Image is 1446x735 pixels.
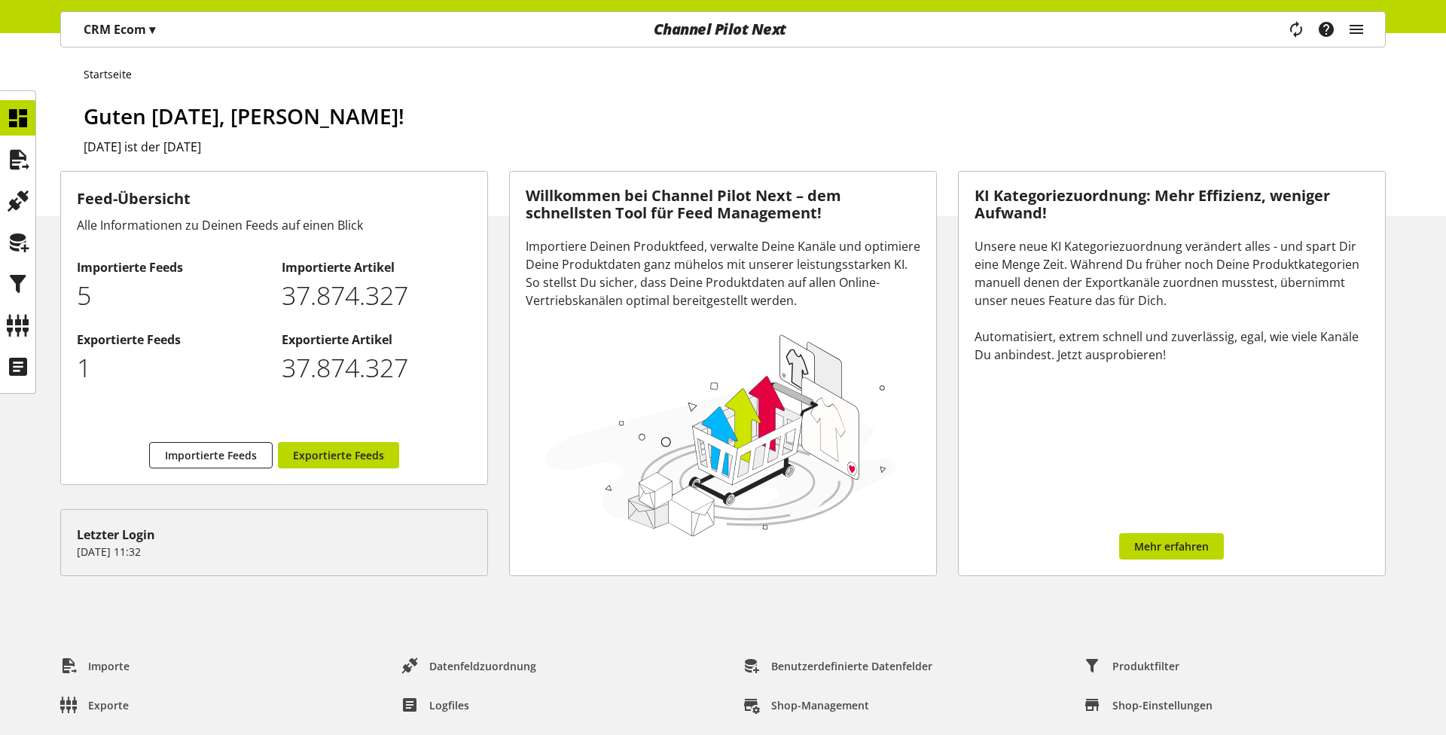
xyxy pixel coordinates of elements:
[77,331,266,349] h2: Exportierte Feeds
[771,658,932,674] span: Benutzerdefinierte Datenfelder
[526,237,920,310] div: Importiere Deinen Produktfeed, verwalte Deine Kanäle und optimiere Deine Produktdaten ganz mühelo...
[1119,533,1224,560] a: Mehr erfahren
[77,544,471,560] p: [DATE] 11:32
[77,276,266,315] p: 5
[429,697,469,713] span: Logfiles
[84,20,155,38] p: CRM Ecom
[526,188,920,221] h3: Willkommen bei Channel Pilot Next – dem schnellsten Tool für Feed Management!
[731,652,944,679] a: Benutzerdefinierte Datenfelder
[975,237,1369,364] div: Unsere neue KI Kategoriezuordnung verändert alles - und spart Dir eine Menge Zeit. Während Du frü...
[731,691,881,718] a: Shop-Management
[293,447,384,463] span: Exportierte Feeds
[77,216,471,234] div: Alle Informationen zu Deinen Feeds auf einen Blick
[77,349,266,387] p: 1
[1112,658,1179,674] span: Produktfilter
[1072,691,1225,718] a: Shop-Einstellungen
[1134,538,1209,554] span: Mehr erfahren
[77,188,471,210] h3: Feed-Übersicht
[282,331,471,349] h2: Exportierte Artikel
[389,691,481,718] a: Logfiles
[771,697,869,713] span: Shop-Management
[282,276,471,315] p: 37874327
[278,442,399,468] a: Exportierte Feeds
[88,658,130,674] span: Importe
[84,138,1386,156] h2: [DATE] ist der [DATE]
[77,258,266,276] h2: Importierte Feeds
[48,652,142,679] a: Importe
[88,697,129,713] span: Exporte
[48,691,141,718] a: Exporte
[541,328,901,541] img: 78e1b9dcff1e8392d83655fcfc870417.svg
[282,349,471,387] p: 37874327
[1072,652,1191,679] a: Produktfilter
[60,11,1386,47] nav: main navigation
[282,258,471,276] h2: Importierte Artikel
[84,102,404,130] span: Guten [DATE], [PERSON_NAME]!
[975,188,1369,221] h3: KI Kategoriezuordnung: Mehr Effizienz, weniger Aufwand!
[389,652,548,679] a: Datenfeldzuordnung
[149,21,155,38] span: ▾
[1112,697,1213,713] span: Shop-Einstellungen
[77,526,471,544] div: Letzter Login
[165,447,257,463] span: Importierte Feeds
[429,658,536,674] span: Datenfeldzuordnung
[149,442,273,468] a: Importierte Feeds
